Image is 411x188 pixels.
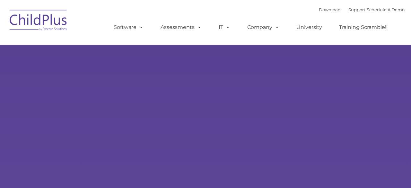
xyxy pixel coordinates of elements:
a: Software [107,21,150,34]
a: Support [348,7,365,12]
font: | [319,7,405,12]
a: Schedule A Demo [367,7,405,12]
a: IT [212,21,237,34]
img: ChildPlus by Procare Solutions [6,5,71,37]
a: Download [319,7,341,12]
a: University [290,21,328,34]
a: Company [241,21,286,34]
a: Training Scramble!! [333,21,394,34]
a: Assessments [154,21,208,34]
